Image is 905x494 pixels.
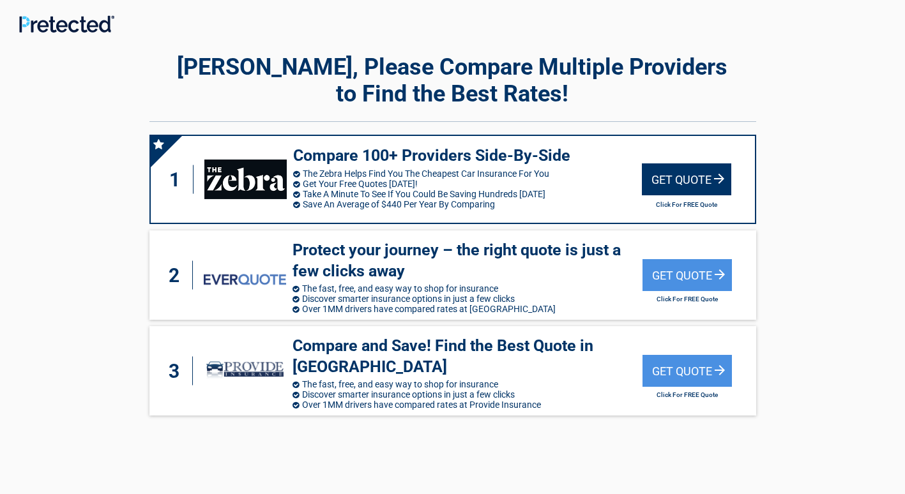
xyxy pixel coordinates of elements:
[162,261,193,290] div: 2
[164,165,194,194] div: 1
[643,391,732,398] h2: Click For FREE Quote
[293,283,643,294] li: The fast, free, and easy way to shop for insurance
[293,146,642,167] h3: Compare 100+ Providers Side-By-Side
[293,389,643,400] li: Discover smarter insurance options in just a few clicks
[643,355,732,387] div: Get Quote
[204,274,286,285] img: everquote's logo
[293,179,642,189] li: Get Your Free Quotes [DATE]!
[204,351,286,391] img: provide-insurance's logo
[293,304,643,314] li: Over 1MM drivers have compared rates at [GEOGRAPHIC_DATA]
[293,240,643,281] h3: Protect your journey – the right quote is just a few clicks away
[642,163,731,195] div: Get Quote
[293,168,642,179] li: The Zebra Helps Find You The Cheapest Car Insurance For You
[293,189,642,199] li: Take A Minute To See If You Could Be Saving Hundreds [DATE]
[204,160,286,199] img: thezebra's logo
[642,201,731,208] h2: Click For FREE Quote
[293,379,643,389] li: The fast, free, and easy way to shop for insurance
[293,294,643,304] li: Discover smarter insurance options in just a few clicks
[643,296,732,303] h2: Click For FREE Quote
[162,357,193,385] div: 3
[643,259,732,291] div: Get Quote
[19,15,114,33] img: Main Logo
[293,199,642,209] li: Save An Average of $440 Per Year By Comparing
[149,54,756,107] h2: [PERSON_NAME], Please Compare Multiple Providers to Find the Best Rates!
[293,400,643,410] li: Over 1MM drivers have compared rates at Provide Insurance
[293,336,643,377] h3: Compare and Save! Find the Best Quote in [GEOGRAPHIC_DATA]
